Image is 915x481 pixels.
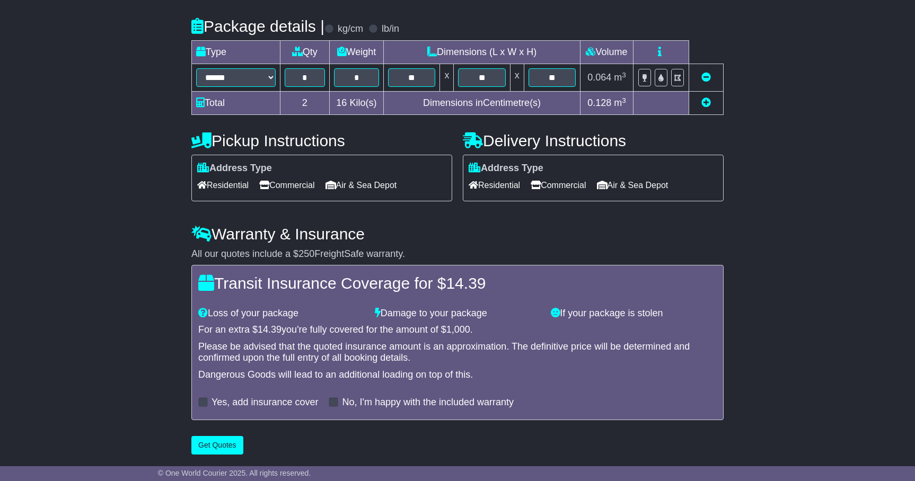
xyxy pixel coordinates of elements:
div: If your package is stolen [546,308,722,319]
span: 16 [336,97,347,108]
div: All our quotes include a $ FreightSafe warranty. [191,248,724,260]
td: Weight [329,41,384,64]
span: 0.128 [587,97,611,108]
td: Qty [280,41,330,64]
h4: Package details | [191,17,324,35]
label: Address Type [469,163,543,174]
span: 14.39 [258,324,281,335]
div: Loss of your package [193,308,369,319]
span: © One World Courier 2025. All rights reserved. [158,469,311,477]
span: Commercial [531,177,586,193]
a: Add new item [701,97,711,108]
h4: Transit Insurance Coverage for $ [198,274,717,292]
td: Dimensions in Centimetre(s) [384,92,580,115]
span: 1,000 [446,324,470,335]
button: Get Quotes [191,436,243,455]
td: Kilo(s) [329,92,384,115]
td: Volume [580,41,633,64]
span: m [614,72,626,83]
label: Address Type [197,163,272,174]
div: For an extra $ you're fully covered for the amount of $ . [198,324,717,336]
td: Type [192,41,280,64]
h4: Delivery Instructions [463,132,724,149]
h4: Warranty & Insurance [191,225,724,243]
span: 14.39 [446,274,486,292]
label: lb/in [382,23,399,35]
sup: 3 [622,96,626,104]
td: Dimensions (L x W x H) [384,41,580,64]
span: Commercial [259,177,314,193]
div: Damage to your package [369,308,546,319]
span: Air & Sea Depot [597,177,668,193]
td: 2 [280,92,330,115]
div: Dangerous Goods will lead to an additional loading on top of this. [198,369,717,381]
span: Residential [197,177,249,193]
span: 250 [298,248,314,259]
td: x [510,64,524,92]
span: Residential [469,177,520,193]
a: Remove this item [701,72,711,83]
td: x [440,64,454,92]
td: Total [192,92,280,115]
div: Please be advised that the quoted insurance amount is an approximation. The definitive price will... [198,341,717,364]
h4: Pickup Instructions [191,132,452,149]
label: Yes, add insurance cover [212,397,318,408]
span: 0.064 [587,72,611,83]
label: No, I'm happy with the included warranty [342,397,514,408]
label: kg/cm [338,23,363,35]
span: m [614,97,626,108]
sup: 3 [622,71,626,79]
span: Air & Sea Depot [325,177,397,193]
